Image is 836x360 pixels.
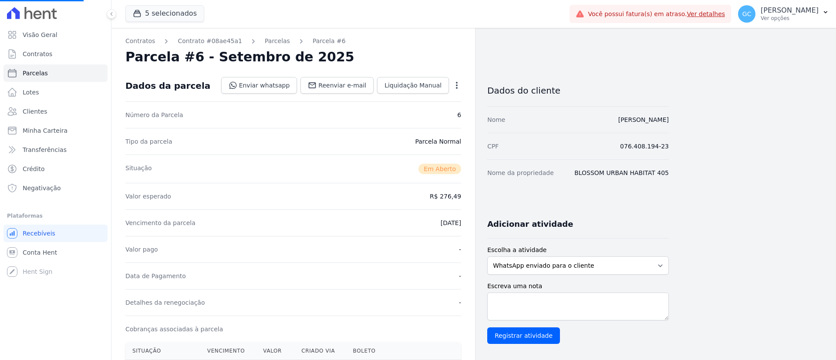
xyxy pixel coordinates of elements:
[23,30,57,39] span: Visão Geral
[3,244,108,261] a: Conta Hent
[418,164,461,174] span: Em Aberto
[125,164,152,174] dt: Situação
[7,211,104,221] div: Plataformas
[487,219,573,229] h3: Adicionar atividade
[318,81,366,90] span: Reenviar e-mail
[620,142,669,151] dd: 076.408.194-23
[618,116,669,123] a: [PERSON_NAME]
[3,84,108,101] a: Lotes
[200,342,256,360] th: Vencimento
[457,111,461,119] dd: 6
[487,142,499,151] dt: CPF
[125,272,186,280] dt: Data de Pagamento
[459,272,461,280] dd: -
[23,145,67,154] span: Transferências
[3,225,108,242] a: Recebíveis
[3,26,108,44] a: Visão Geral
[23,184,61,192] span: Negativação
[221,77,297,94] a: Enviar whatsapp
[3,45,108,63] a: Contratos
[125,298,205,307] dt: Detalhes da renegociação
[487,327,560,344] input: Registrar atividade
[441,219,461,227] dd: [DATE]
[125,81,210,91] div: Dados da parcela
[3,103,108,120] a: Clientes
[125,245,158,254] dt: Valor pago
[23,165,45,173] span: Crédito
[3,141,108,158] a: Transferências
[23,50,52,58] span: Contratos
[125,137,172,146] dt: Tipo da parcela
[313,37,346,46] a: Parcela #6
[430,192,461,201] dd: R$ 276,49
[487,115,505,124] dt: Nome
[265,37,290,46] a: Parcelas
[125,37,461,46] nav: Breadcrumb
[256,342,294,360] th: Valor
[125,342,200,360] th: Situação
[23,107,47,116] span: Clientes
[687,10,725,17] a: Ver detalhes
[377,77,449,94] a: Liquidação Manual
[487,85,669,96] h3: Dados do cliente
[487,282,669,291] label: Escreva uma nota
[23,126,67,135] span: Minha Carteira
[459,245,461,254] dd: -
[178,37,242,46] a: Contrato #08ae45a1
[761,15,819,22] p: Ver opções
[125,111,183,119] dt: Número da Parcela
[23,248,57,257] span: Conta Hent
[294,342,346,360] th: Criado via
[300,77,374,94] a: Reenviar e-mail
[125,5,204,22] button: 5 selecionados
[23,69,48,77] span: Parcelas
[346,342,395,360] th: Boleto
[487,246,669,255] label: Escolha a atividade
[125,219,196,227] dt: Vencimento da parcela
[742,11,752,17] span: GC
[3,179,108,197] a: Negativação
[125,325,223,333] dt: Cobranças associadas à parcela
[731,2,836,26] button: GC [PERSON_NAME] Ver opções
[761,6,819,15] p: [PERSON_NAME]
[415,137,461,146] dd: Parcela Normal
[125,192,171,201] dt: Valor esperado
[23,229,55,238] span: Recebíveis
[384,81,442,90] span: Liquidação Manual
[574,168,669,177] dd: BLOSSOM URBAN HABITAT 405
[3,160,108,178] a: Crédito
[125,49,354,65] h2: Parcela #6 - Setembro de 2025
[23,88,39,97] span: Lotes
[588,10,725,19] span: Você possui fatura(s) em atraso.
[125,37,155,46] a: Contratos
[459,298,461,307] dd: -
[487,168,554,177] dt: Nome da propriedade
[3,64,108,82] a: Parcelas
[3,122,108,139] a: Minha Carteira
